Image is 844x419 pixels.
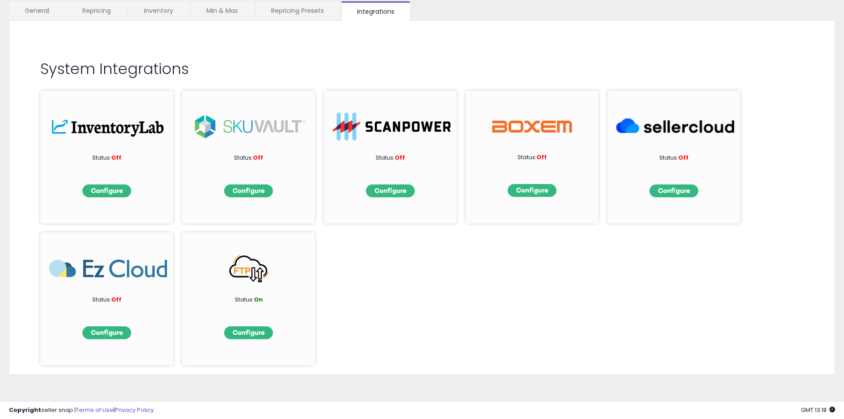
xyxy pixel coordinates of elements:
[395,153,405,162] span: Off
[254,295,263,304] span: On
[115,406,154,414] a: Privacy Policy
[204,154,293,162] p: Status:
[366,184,415,197] img: configbtn.png
[492,113,572,141] img: Boxem Logo
[111,295,121,304] span: Off
[801,406,835,414] span: 2025-10-14 13:18 GMT
[678,153,688,162] span: Off
[341,1,410,21] a: Integrations
[82,326,131,339] img: configbtn.png
[76,406,113,414] a: Terms of Use
[346,154,435,162] p: Status:
[40,61,804,77] h2: System Integrations
[49,255,167,282] img: EzCloud_266x63.png
[191,255,309,282] img: FTP_266x63.png
[66,1,127,20] a: Repricing
[191,1,254,20] a: Min & Max
[49,113,167,141] img: inv.png
[62,154,151,162] p: Status:
[333,113,451,141] img: ScanPower-logo.png
[255,1,340,20] a: Repricing Presets
[9,1,66,20] a: General
[508,184,556,197] img: configbtn.png
[9,406,154,415] div: seller snap | |
[9,406,41,414] strong: Copyright
[630,154,718,162] p: Status:
[82,184,131,197] img: configbtn.png
[224,184,273,197] img: configbtn.png
[224,326,273,339] img: configbtn.png
[62,296,151,304] p: Status:
[537,153,547,161] span: Off
[650,184,698,197] img: configbtn.png
[488,153,576,162] p: Status:
[128,1,189,20] a: Inventory
[253,153,263,162] span: Off
[191,113,309,141] img: sku.png
[111,153,121,162] span: Off
[204,296,293,304] p: Status:
[616,113,734,141] img: SellerCloud_266x63.png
